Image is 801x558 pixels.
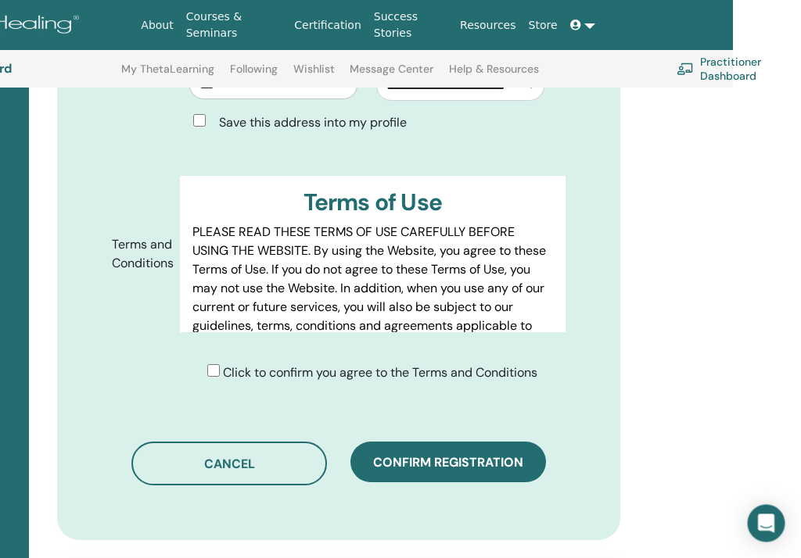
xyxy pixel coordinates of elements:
p: PLEASE READ THESE TERMS OF USE CAREFULLY BEFORE USING THE WEBSITE. By using the Website, you agre... [193,224,554,392]
a: Success Stories [368,2,454,48]
a: About [135,11,180,40]
a: Wishlist [294,63,336,88]
label: Terms and Conditions [101,231,181,279]
span: Cancel [205,456,256,473]
span: Confirm registration [374,455,524,471]
button: Confirm registration [351,442,547,483]
a: Following [231,63,278,88]
a: Certification [289,11,368,40]
div: Open Intercom Messenger [748,505,785,542]
a: Courses & Seminars [181,2,289,48]
img: chalkboard-teacher.svg [677,63,695,75]
a: Resources [454,11,523,40]
button: Cancel [132,442,328,486]
a: Message Center [350,63,434,88]
a: Help & Resources [450,63,540,88]
span: Click to confirm you agree to the Terms and Conditions [224,365,538,381]
a: My ThetaLearning [122,63,215,88]
a: Store [523,11,565,40]
span: Save this address into my profile [220,115,408,131]
h3: Terms of Use [193,189,554,217]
